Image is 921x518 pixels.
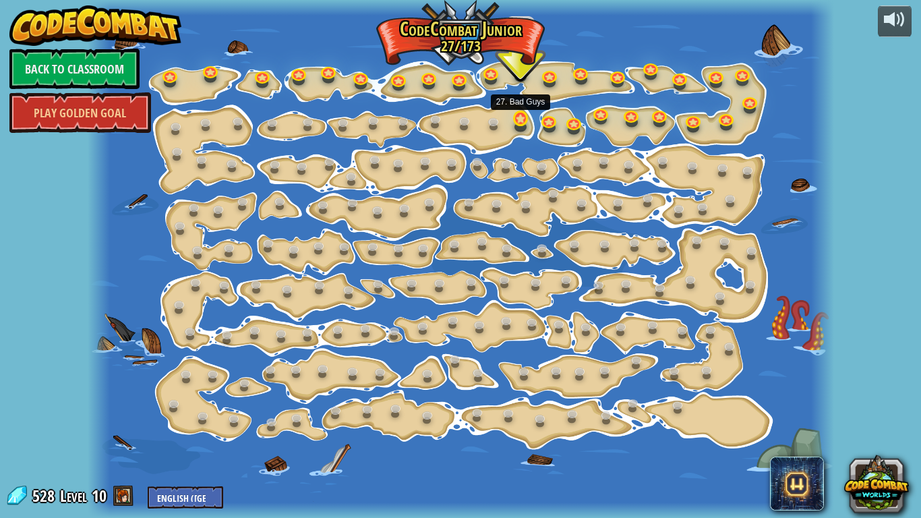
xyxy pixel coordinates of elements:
button: Adjust volume [878,5,912,37]
span: 10 [92,485,107,507]
span: Level [60,485,87,507]
span: 528 [32,485,59,507]
a: Play Golden Goal [9,92,151,133]
img: CodeCombat - Learn how to code by playing a game [9,5,182,46]
a: Back to Classroom [9,49,140,89]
